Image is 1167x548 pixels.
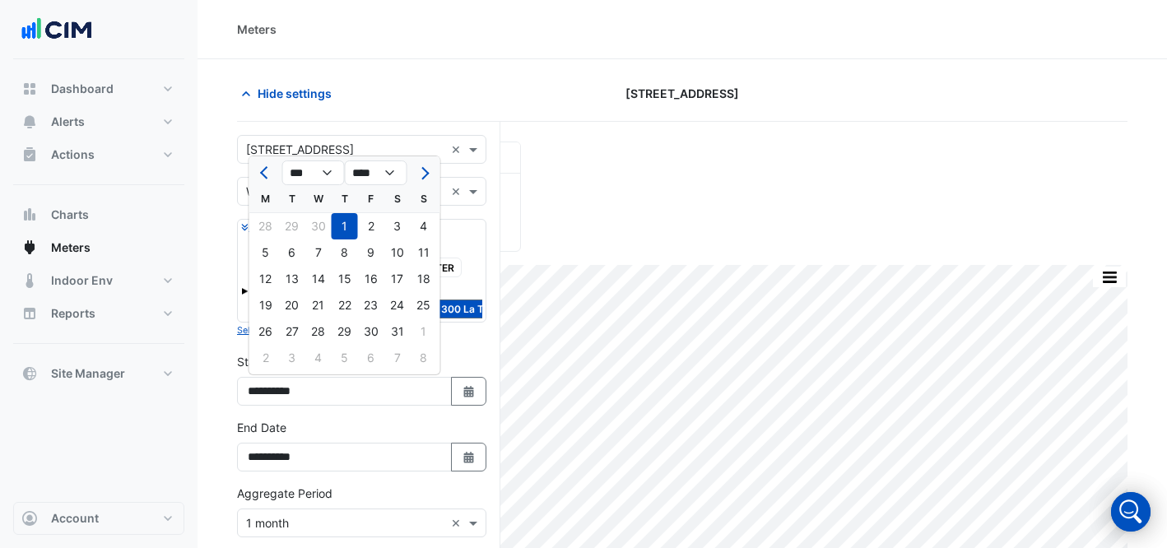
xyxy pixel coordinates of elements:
[411,266,437,292] div: Sunday, May 18, 2025
[51,510,99,527] span: Account
[413,160,433,186] button: Next month
[279,345,305,371] div: Tuesday, June 3, 2025
[237,325,312,336] small: Select Reportable
[332,292,358,318] div: 22
[411,266,437,292] div: 18
[384,292,411,318] div: 24
[51,239,91,256] span: Meters
[279,213,305,239] div: 29
[305,266,332,292] div: Wednesday, May 14, 2025
[20,13,94,46] img: Company Logo
[13,264,184,297] button: Indoor Env
[237,323,312,337] button: Select Reportable
[21,239,38,256] app-icon: Meters
[13,105,184,138] button: Alerts
[384,292,411,318] div: Saturday, May 24, 2025
[13,72,184,105] button: Dashboard
[625,85,739,102] span: [STREET_ADDRESS]
[279,239,305,266] div: 6
[462,450,477,464] fa-icon: Select Date
[345,160,407,185] select: Select year
[384,345,411,371] div: 7
[411,239,437,266] div: Sunday, May 11, 2025
[358,318,384,345] div: Friday, May 30, 2025
[305,318,332,345] div: Wednesday, May 28, 2025
[253,292,279,318] div: 19
[253,266,279,292] div: 12
[237,353,292,370] label: Start Date
[279,213,305,239] div: Tuesday, April 29, 2025
[411,186,437,212] div: S
[451,141,465,158] span: Clear
[51,305,95,322] span: Reports
[253,292,279,318] div: Monday, May 19, 2025
[21,114,38,130] app-icon: Alerts
[332,186,358,212] div: T
[253,318,279,345] div: Monday, May 26, 2025
[1111,492,1151,532] div: Open Intercom Messenger
[279,318,305,345] div: 27
[332,345,358,371] div: Thursday, June 5, 2025
[237,79,342,108] button: Hide settings
[411,292,437,318] div: Sunday, May 25, 2025
[462,384,477,398] fa-icon: Select Date
[332,345,358,371] div: 5
[51,272,113,289] span: Indoor Env
[253,239,279,266] div: 5
[13,502,184,535] button: Account
[51,114,85,130] span: Alerts
[279,186,305,212] div: T
[279,318,305,345] div: Tuesday, May 27, 2025
[253,239,279,266] div: Monday, May 5, 2025
[411,213,437,239] div: Sunday, May 4, 2025
[258,85,332,102] span: Hide settings
[411,213,437,239] div: 4
[305,213,332,239] div: Wednesday, April 30, 2025
[384,213,411,239] div: 3
[279,239,305,266] div: Tuesday, May 6, 2025
[411,292,437,318] div: 25
[384,213,411,239] div: Saturday, May 3, 2025
[411,318,437,345] div: 1
[384,318,411,345] div: 31
[411,345,437,371] div: 8
[305,266,332,292] div: 14
[256,160,276,186] button: Previous month
[384,266,411,292] div: 17
[305,186,332,212] div: W
[51,81,114,97] span: Dashboard
[253,213,279,239] div: 28
[13,357,184,390] button: Site Manager
[279,292,305,318] div: Tuesday, May 20, 2025
[384,318,411,345] div: Saturday, May 31, 2025
[451,514,465,532] span: Clear
[13,138,184,171] button: Actions
[51,146,95,163] span: Actions
[282,160,345,185] select: Select month
[279,266,305,292] div: 13
[253,186,279,212] div: M
[305,292,332,318] div: 21
[411,318,437,345] div: Sunday, June 1, 2025
[384,239,411,266] div: 10
[358,266,384,292] div: Friday, May 16, 2025
[253,318,279,345] div: 26
[21,272,38,289] app-icon: Indoor Env
[332,213,358,239] div: Thursday, May 1, 2025
[305,345,332,371] div: Wednesday, June 4, 2025
[411,345,437,371] div: Sunday, June 8, 2025
[332,318,358,345] div: 29
[332,239,358,266] div: Thursday, May 8, 2025
[384,186,411,212] div: S
[332,266,358,292] div: Thursday, May 15, 2025
[358,213,384,239] div: 2
[305,213,332,239] div: 30
[384,239,411,266] div: Saturday, May 10, 2025
[279,345,305,371] div: 3
[358,239,384,266] div: Friday, May 9, 2025
[358,318,384,345] div: 30
[358,292,384,318] div: 23
[384,345,411,371] div: Saturday, June 7, 2025
[411,239,437,266] div: 11
[332,239,358,266] div: 8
